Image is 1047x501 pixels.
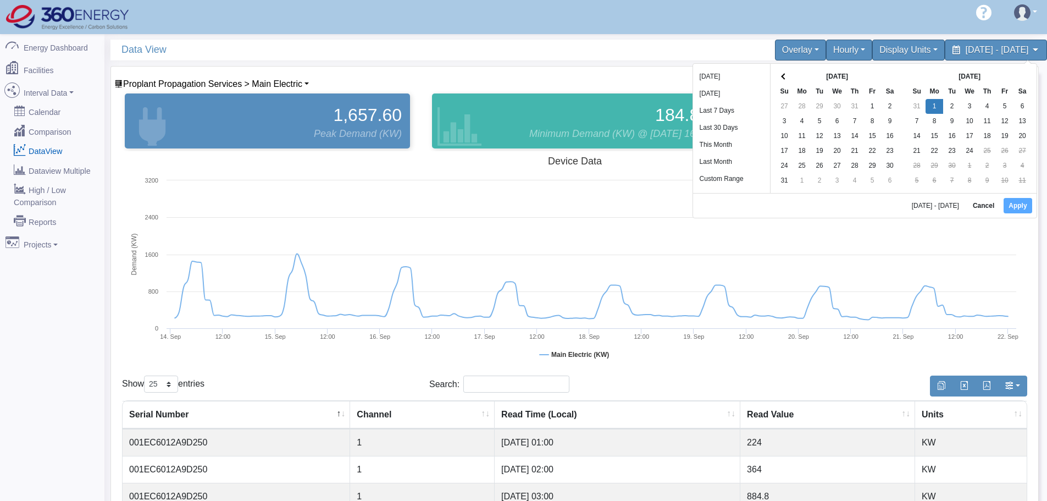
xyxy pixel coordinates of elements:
[846,84,863,99] th: Th
[996,158,1013,173] td: 3
[529,126,709,141] span: Minimum Demand (KW) @ [DATE] 16:00
[926,129,943,144] td: 15
[961,129,978,144] td: 17
[996,129,1013,144] td: 19
[926,144,943,158] td: 22
[943,114,961,129] td: 9
[863,144,881,158] td: 22
[265,333,286,340] tspan: 15. Sep
[863,129,881,144] td: 15
[961,84,978,99] th: We
[740,401,915,429] th: Read Value : activate to sort column ascending
[828,129,846,144] td: 13
[130,233,138,275] tspan: Demand (KW)
[775,40,826,60] div: Overlay
[144,376,178,393] select: Showentries
[123,456,350,483] td: 001EC6012A9D250
[811,129,828,144] td: 12
[1004,198,1032,213] button: Apply
[740,429,915,456] td: 224
[881,129,899,144] td: 16
[775,99,793,114] td: 27
[961,99,978,114] td: 3
[123,429,350,456] td: 001EC6012A9D250
[961,158,978,173] td: 1
[943,84,961,99] th: Tu
[320,333,335,340] text: 12:00
[881,173,899,188] td: 6
[908,114,926,129] td: 7
[693,102,770,119] li: Last 7 Days
[529,333,545,340] text: 12:00
[333,102,402,128] span: 1,657.60
[943,173,961,188] td: 7
[978,99,996,114] td: 4
[684,333,705,340] tspan: 19. Sep
[948,333,963,340] text: 12:00
[551,351,609,359] tspan: Main Electric (KW)
[978,173,996,188] td: 9
[114,79,309,89] a: Proplant Propagation Services > Main Electric
[828,144,846,158] td: 20
[474,333,495,340] tspan: 17. Sep
[811,144,828,158] td: 19
[978,158,996,173] td: 2
[843,333,858,340] text: 12:00
[350,429,495,456] td: 1
[425,333,440,340] text: 12:00
[160,333,181,340] tspan: 14. Sep
[495,401,740,429] th: Read Time (Local) : activate to sort column ascending
[693,68,770,85] li: [DATE]
[350,456,495,483] td: 1
[793,129,811,144] td: 11
[811,84,828,99] th: Tu
[926,84,943,99] th: Mo
[155,325,158,332] text: 0
[908,99,926,114] td: 31
[952,376,976,397] button: Export to Excel
[908,129,926,144] td: 14
[793,158,811,173] td: 25
[1013,129,1031,144] td: 20
[793,144,811,158] td: 18
[943,144,961,158] td: 23
[495,456,740,483] td: [DATE] 02:00
[775,158,793,173] td: 24
[863,114,881,129] td: 8
[998,333,1018,340] tspan: 22. Sep
[739,333,754,340] text: 12:00
[811,99,828,114] td: 29
[915,456,1027,483] td: KW
[930,376,953,397] button: Copy to clipboard
[961,144,978,158] td: 24
[793,114,811,129] td: 4
[828,158,846,173] td: 27
[1013,144,1031,158] td: 27
[1013,99,1031,114] td: 6
[881,84,899,99] th: Sa
[775,144,793,158] td: 17
[693,153,770,170] li: Last Month
[926,114,943,129] td: 8
[775,173,793,188] td: 31
[655,102,709,128] span: 184.80
[996,99,1013,114] td: 5
[634,333,649,340] text: 12:00
[1013,158,1031,173] td: 4
[846,158,863,173] td: 28
[996,144,1013,158] td: 26
[966,45,1029,54] span: [DATE] - [DATE]
[740,456,915,483] td: 364
[881,99,899,114] td: 2
[943,129,961,144] td: 16
[693,85,770,102] li: [DATE]
[429,376,569,393] label: Search:
[912,202,963,209] span: [DATE] - [DATE]
[863,99,881,114] td: 1
[863,84,881,99] th: Fr
[915,429,1027,456] td: KW
[1013,114,1031,129] td: 13
[943,99,961,114] td: 2
[881,144,899,158] td: 23
[495,429,740,456] td: [DATE] 01:00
